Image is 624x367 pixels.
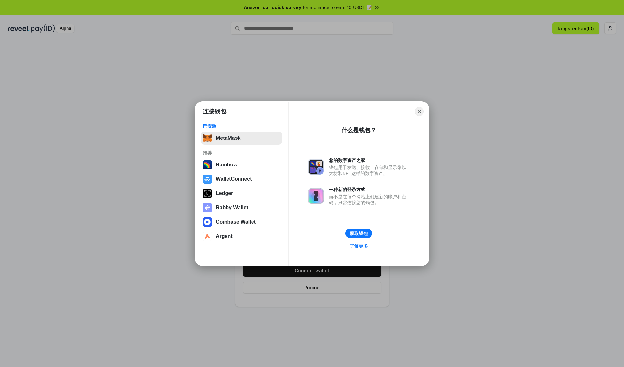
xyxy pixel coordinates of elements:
[203,123,280,129] div: 已安装
[216,233,233,239] div: Argent
[203,232,212,241] img: svg+xml,%3Csvg%20width%3D%2228%22%20height%3D%2228%22%20viewBox%3D%220%200%2028%2028%22%20fill%3D...
[203,175,212,184] img: svg+xml,%3Csvg%20width%3D%2228%22%20height%3D%2228%22%20viewBox%3D%220%200%2028%2028%22%20fill%3D...
[216,219,256,225] div: Coinbase Wallet
[203,134,212,143] img: svg+xml,%3Csvg%20fill%3D%22none%22%20height%3D%2233%22%20viewBox%3D%220%200%2035%2033%22%20width%...
[216,135,240,141] div: MetaMask
[329,187,409,192] div: 一种新的登录方式
[308,188,324,204] img: svg+xml,%3Csvg%20xmlns%3D%22http%3A%2F%2Fwww.w3.org%2F2000%2Fsvg%22%20fill%3D%22none%22%20viewBox...
[329,194,409,205] div: 而不是在每个网站上创建新的账户和密码，只需连接您的钱包。
[345,229,372,238] button: 获取钱包
[201,187,282,200] button: Ledger
[201,216,282,229] button: Coinbase Wallet
[216,176,252,182] div: WalletConnect
[201,173,282,186] button: WalletConnect
[329,157,409,163] div: 您的数字资产之家
[350,230,368,236] div: 获取钱包
[346,242,372,250] a: 了解更多
[201,132,282,145] button: MetaMask
[216,190,233,196] div: Ledger
[201,158,282,171] button: Rainbow
[350,243,368,249] div: 了解更多
[203,189,212,198] img: svg+xml,%3Csvg%20xmlns%3D%22http%3A%2F%2Fwww.w3.org%2F2000%2Fsvg%22%20width%3D%2228%22%20height%3...
[329,164,409,176] div: 钱包用于发送、接收、存储和显示像以太坊和NFT这样的数字资产。
[201,230,282,243] button: Argent
[308,159,324,175] img: svg+xml,%3Csvg%20xmlns%3D%22http%3A%2F%2Fwww.w3.org%2F2000%2Fsvg%22%20fill%3D%22none%22%20viewBox...
[216,205,248,211] div: Rabby Wallet
[201,201,282,214] button: Rabby Wallet
[341,126,376,134] div: 什么是钱包？
[203,150,280,156] div: 推荐
[203,160,212,169] img: svg+xml,%3Csvg%20width%3D%22120%22%20height%3D%22120%22%20viewBox%3D%220%200%20120%20120%22%20fil...
[203,108,226,115] h1: 连接钱包
[203,203,212,212] img: svg+xml,%3Csvg%20xmlns%3D%22http%3A%2F%2Fwww.w3.org%2F2000%2Fsvg%22%20fill%3D%22none%22%20viewBox...
[415,107,424,116] button: Close
[216,162,238,168] div: Rainbow
[203,217,212,227] img: svg+xml,%3Csvg%20width%3D%2228%22%20height%3D%2228%22%20viewBox%3D%220%200%2028%2028%22%20fill%3D...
